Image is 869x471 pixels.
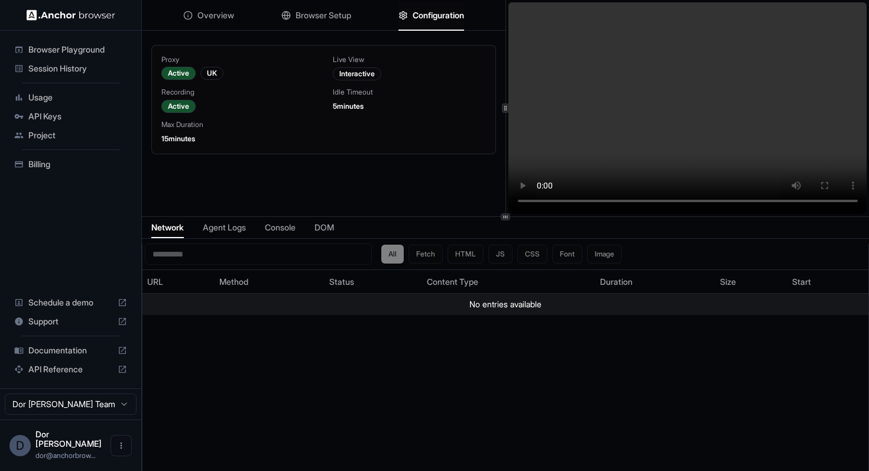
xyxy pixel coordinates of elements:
div: Support [9,312,132,331]
button: Open menu [111,435,132,456]
span: API Keys [28,111,127,122]
div: Project [9,126,132,145]
div: Documentation [9,341,132,360]
img: Anchor Logo [27,9,115,21]
span: Billing [28,158,127,170]
span: Agent Logs [203,222,246,233]
span: Documentation [28,345,113,356]
div: Recording [161,87,314,97]
div: Session History [9,59,132,78]
span: DOM [314,222,334,233]
div: Active [161,100,196,113]
div: UK [200,67,223,80]
td: No entries available [142,294,868,316]
span: Dor Dankner [35,429,102,449]
div: API Reference [9,360,132,379]
div: Usage [9,88,132,107]
div: Duration [600,276,710,288]
span: dor@anchorbrowser.io [35,451,96,460]
div: Billing [9,155,132,174]
div: Start [792,276,864,288]
div: Max Duration [161,120,314,129]
span: Support [28,316,113,327]
div: Size [720,276,783,288]
span: Session History [28,63,127,74]
div: Status [329,276,417,288]
div: URL [147,276,210,288]
div: Method [219,276,319,288]
span: 5 minutes [333,102,364,111]
div: Schedule a demo [9,293,132,312]
span: Overview [197,9,234,21]
span: Browser Playground [28,44,127,56]
div: Live View [333,55,485,64]
span: Network [151,222,184,233]
div: Interactive [333,67,381,80]
div: Idle Timeout [333,87,485,97]
span: 15 minutes [161,134,195,143]
span: Project [28,129,127,141]
span: Console [265,222,296,233]
div: Active [161,67,196,80]
span: Usage [28,92,127,103]
span: Browser Setup [296,9,351,21]
div: Browser Playground [9,40,132,59]
div: Proxy [161,55,314,64]
div: API Keys [9,107,132,126]
span: Configuration [413,9,464,21]
span: API Reference [28,363,113,375]
div: D [9,435,31,456]
div: Content Type [427,276,591,288]
span: Schedule a demo [28,297,113,308]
